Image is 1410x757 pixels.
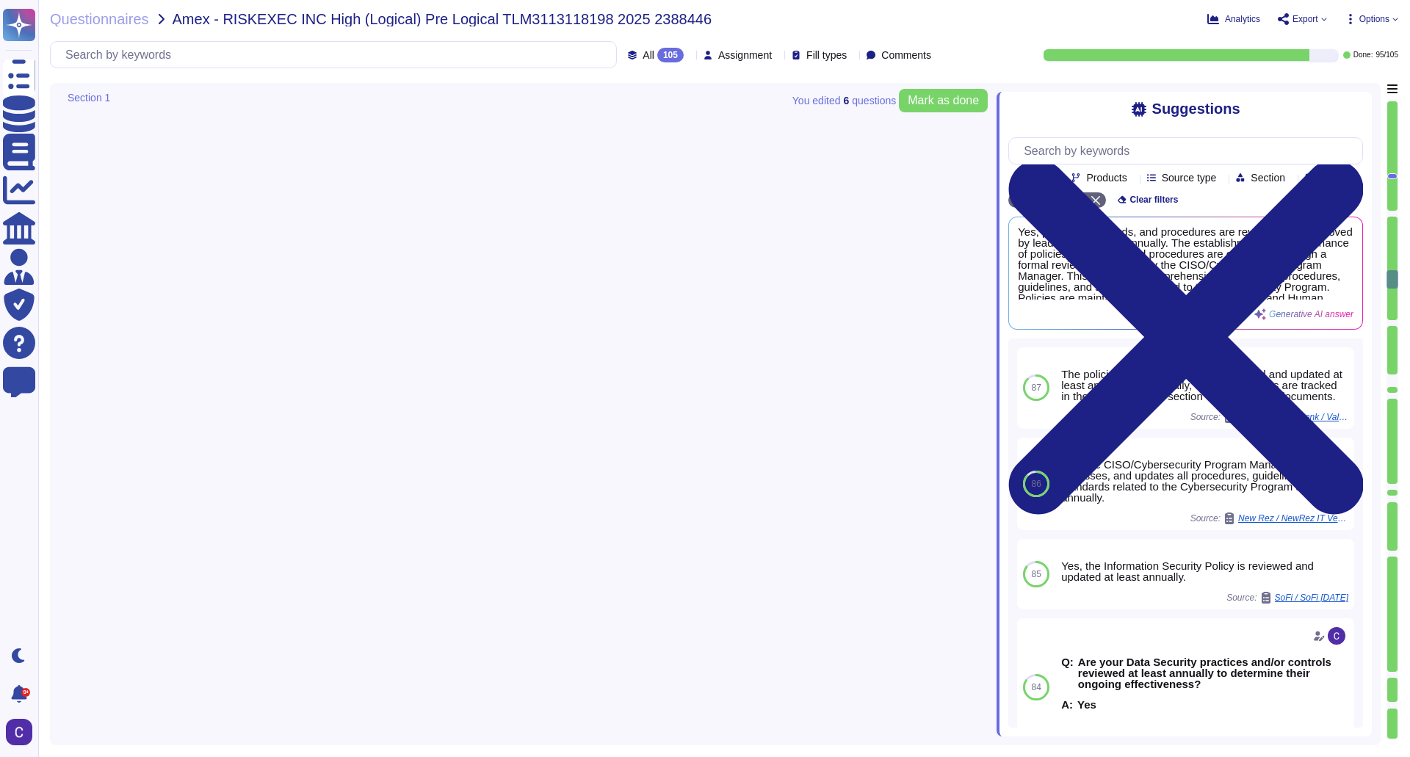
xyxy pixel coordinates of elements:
[1031,570,1041,579] span: 85
[843,95,849,106] b: 6
[806,50,847,60] span: Fill types
[1031,383,1041,392] span: 87
[1078,656,1348,689] b: Are your Data Security practices and/or controls reviewed at least annually to determine their on...
[1061,699,1073,710] b: A:
[643,50,654,60] span: All
[1031,479,1041,488] span: 86
[1061,560,1348,582] div: Yes, the Information Security Policy is reviewed and updated at least annually.
[3,716,43,748] button: user
[1207,13,1260,25] button: Analytics
[908,95,979,106] span: Mark as done
[1375,51,1398,59] span: 95 / 105
[1328,627,1345,645] img: user
[1275,593,1348,602] span: SoFi / SoFi [DATE]
[68,93,110,103] span: Section 1
[58,42,616,68] input: Search by keywords
[899,89,988,112] button: Mark as done
[1016,138,1362,164] input: Search by keywords
[1031,683,1041,692] span: 84
[1359,15,1389,23] span: Options
[1061,656,1074,689] b: Q:
[1077,699,1096,710] b: Yes
[21,688,30,697] div: 9+
[1225,15,1260,23] span: Analytics
[1226,592,1348,604] span: Source:
[657,48,684,62] div: 105
[1353,51,1373,59] span: Done:
[718,50,772,60] span: Assignment
[6,719,32,745] img: user
[1292,15,1318,23] span: Export
[173,12,712,26] span: Amex - RISKEXEC INC High (Logical) Pre Logical TLM3113118198 2025 2388446
[792,95,896,106] span: You edited question s
[50,12,149,26] span: Questionnaires
[881,50,931,60] span: Comments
